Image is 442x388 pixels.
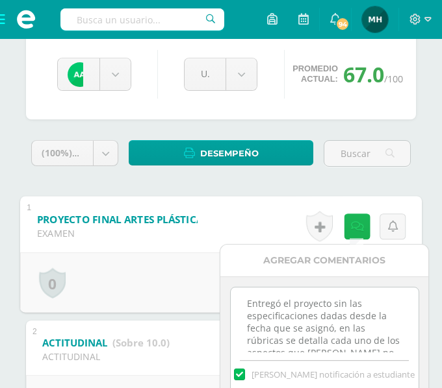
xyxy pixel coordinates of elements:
span: [PERSON_NAME] notificación a estudiante [252,369,415,380]
span: Unidad 4 [201,58,209,89]
img: c68f75257df332aea25502450a42d2ba.png [68,62,92,87]
span: 67.0 [343,60,384,88]
div: ACTITUDINAL [42,350,170,363]
input: Buscar una actividad aquí... [324,141,410,166]
a: 0 [39,267,66,298]
div: EXAMEN [37,226,198,239]
a: (100%)Todas las actividades de esta unidad [32,141,118,165]
span: Desempeño [200,141,259,165]
span: (100%) [42,147,72,159]
textarea: Entregó el proyecto sin las especificaciones dadas desde la fecha que se asignó, en las rúbricas ... [231,287,419,352]
img: 94dfc861e02bea7daf88976d6ac6de75.png [362,6,388,32]
span: /100 [384,73,403,85]
strong: (Sobre 10.0) [112,336,170,349]
div: Agregar Comentarios [220,245,428,276]
a: Desempeño [129,140,313,165]
span: 94 [335,17,350,31]
b: PROYECTO FINAL ARTES PLÁSTICAS [37,212,209,226]
span: Promedio actual: [292,64,338,84]
b: ACTITUDINAL [42,336,107,349]
a: PROYECTO FINAL ARTES PLÁSTICAS [37,209,273,230]
a: ACTITUDINAL (Sobre 10.0) [42,333,170,354]
input: Busca un usuario... [60,8,224,30]
a: Unidad 4 [185,58,257,90]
